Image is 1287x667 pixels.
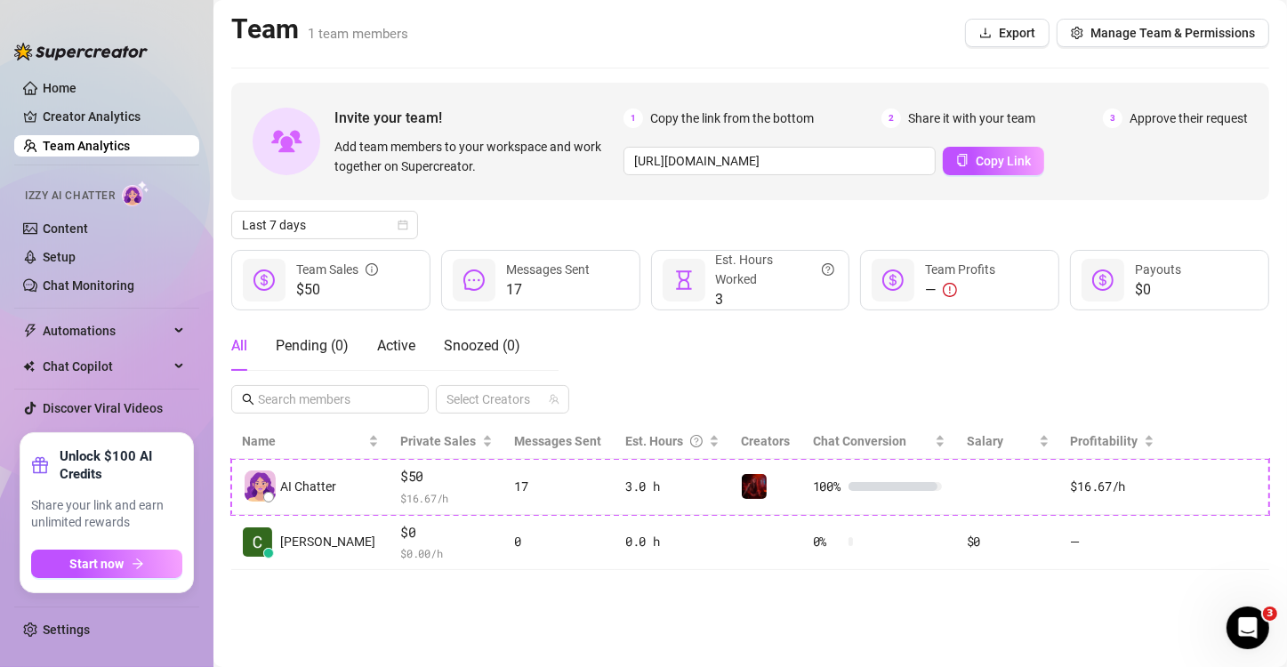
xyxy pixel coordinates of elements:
[334,107,623,129] span: Invite your team!
[23,360,35,373] img: Chat Copilot
[280,532,375,551] span: [PERSON_NAME]
[258,390,404,409] input: Search members
[400,544,493,562] span: $ 0.00 /h
[625,532,720,551] div: 0.0 h
[231,12,408,46] h2: Team
[943,283,957,297] span: exclamation-circle
[514,434,601,448] span: Messages Sent
[623,108,643,128] span: 1
[650,108,814,128] span: Copy the link from the bottom
[1135,262,1181,277] span: Payouts
[882,269,904,291] span: dollar-circle
[253,269,275,291] span: dollar-circle
[956,154,969,166] span: copy
[334,137,616,176] span: Add team members to your workspace and work together on Supercreator.
[296,279,378,301] span: $50
[1135,279,1181,301] span: $0
[43,401,163,415] a: Discover Viral Videos
[965,19,1050,47] button: Export
[14,43,148,60] img: logo-BBDzfeDw.svg
[1103,108,1122,128] span: 3
[377,337,415,354] span: Active
[625,431,705,451] div: Est. Hours
[881,108,901,128] span: 2
[43,278,134,293] a: Chat Monitoring
[31,550,182,578] button: Start nowarrow-right
[31,497,182,532] span: Share your link and earn unlimited rewards
[514,532,604,551] div: 0
[625,477,720,496] div: 3.0 h
[673,269,695,291] span: hourglass
[132,558,144,570] span: arrow-right
[43,623,90,637] a: Settings
[1263,607,1277,621] span: 3
[925,279,995,301] div: —
[243,527,272,557] img: Chris Savva
[122,181,149,206] img: AI Chatter
[242,212,407,238] span: Last 7 days
[506,262,590,277] span: Messages Sent
[1227,607,1269,649] iframe: Intercom live chat
[43,102,185,131] a: Creator Analytics
[943,147,1044,175] button: Copy Link
[967,434,1003,448] span: Salary
[1071,27,1083,39] span: setting
[813,532,841,551] span: 0 %
[549,394,559,405] span: team
[1057,19,1269,47] button: Manage Team & Permissions
[925,262,995,277] span: Team Profits
[1090,26,1255,40] span: Manage Team & Permissions
[242,393,254,406] span: search
[43,352,169,381] span: Chat Copilot
[31,456,49,474] span: gift
[43,221,88,236] a: Content
[245,470,276,502] img: izzy-ai-chatter-avatar-DDCN_rTZ.svg
[1092,269,1114,291] span: dollar-circle
[43,317,169,345] span: Automations
[400,466,493,487] span: $50
[43,250,76,264] a: Setup
[400,489,493,507] span: $ 16.67 /h
[231,424,390,459] th: Name
[70,557,125,571] span: Start now
[742,474,767,499] img: Maeve
[43,139,130,153] a: Team Analytics
[23,324,37,338] span: thunderbolt
[506,279,590,301] span: 17
[1130,108,1248,128] span: Approve their request
[308,26,408,42] span: 1 team members
[716,289,835,310] span: 3
[690,431,703,451] span: question-circle
[908,108,1035,128] span: Share it with your team
[43,81,76,95] a: Home
[463,269,485,291] span: message
[716,250,835,289] div: Est. Hours Worked
[1060,515,1166,571] td: —
[444,337,520,354] span: Snoozed ( 0 )
[400,522,493,543] span: $0
[400,434,476,448] span: Private Sales
[231,335,247,357] div: All
[1071,477,1155,496] div: $16.67 /h
[276,335,349,357] div: Pending ( 0 )
[366,260,378,279] span: info-circle
[514,477,604,496] div: 17
[999,26,1035,40] span: Export
[60,447,182,483] strong: Unlock $100 AI Credits
[813,477,841,496] span: 100 %
[822,250,834,289] span: question-circle
[280,477,336,496] span: AI Chatter
[1071,434,1138,448] span: Profitability
[967,532,1050,551] div: $0
[398,220,408,230] span: calendar
[976,154,1031,168] span: Copy Link
[296,260,378,279] div: Team Sales
[979,27,992,39] span: download
[730,424,802,459] th: Creators
[813,434,906,448] span: Chat Conversion
[242,431,365,451] span: Name
[25,188,115,205] span: Izzy AI Chatter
